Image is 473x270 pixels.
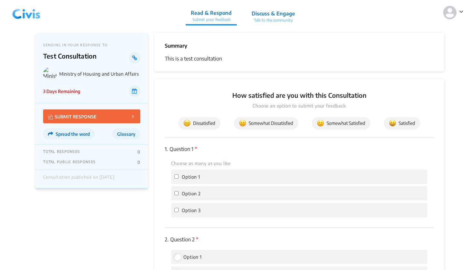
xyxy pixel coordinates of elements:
[182,191,201,196] span: Option 2
[43,88,80,95] p: 3 Days Remaining
[165,236,434,243] p: Question 2
[317,120,365,127] span: Somewhat Satisfied
[174,254,180,260] input: Option 1
[165,146,168,152] span: 1.
[252,10,295,17] p: Discuss & Engage
[183,120,190,127] img: dissatisfied.svg
[165,55,434,62] div: This is a test consultation
[389,120,415,127] span: Satisfied
[239,120,293,127] span: Somewhat Dissatisfied
[137,160,140,165] p: 0
[59,71,140,77] p: Ministry of Housing and Urban Affairs
[43,67,57,80] img: Ministry of Housing and Urban Affairs logo
[112,128,140,139] button: Glossary
[48,113,97,120] p: SUBMIT RESPONSE
[165,145,434,153] p: Question 1
[234,117,298,129] button: Somewhat Dissatisfied
[43,160,96,165] p: TOTAL PUBLIC RESPONSES
[56,131,90,137] span: Spread the word
[137,149,140,154] p: 0
[182,174,200,180] span: Option 1
[178,117,220,129] button: Dissatisfied
[183,254,202,260] span: Option 1
[174,191,179,195] input: Option 2
[389,120,396,127] img: satisfied.svg
[384,117,420,129] button: Satisfied
[191,17,232,23] p: Submit your feedback
[171,160,231,167] label: Choose as many as you like
[43,175,115,183] div: Consultation published on [DATE]
[117,131,135,137] span: Glossary
[317,120,324,127] img: somewhat_satisfied.svg
[43,109,140,123] button: SUBMIT RESPONSE
[165,91,434,100] p: How satisfied are you with this Consultation
[443,6,457,19] img: person-default.svg
[174,174,179,179] input: Option 1
[174,208,179,212] input: Option 3
[48,114,53,119] img: Vector.jpg
[183,120,215,127] span: Dissatisfied
[165,236,169,243] span: 2.
[239,120,246,127] img: somewhat_dissatisfied.svg
[252,17,295,23] p: Talk to the community
[43,149,80,154] p: TOTAL RESPONSES
[182,208,201,213] span: Option 3
[43,52,129,64] p: Test Consultation
[165,102,434,109] p: Choose an option to submit your feedback
[191,9,232,17] p: Read & Respond
[43,43,140,47] p: SENDING IN YOUR RESPONSE TO
[10,3,43,22] img: navlogo.png
[43,128,95,139] button: Spread the word
[165,42,187,50] p: Summary
[312,117,370,129] button: Somewhat Satisfied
